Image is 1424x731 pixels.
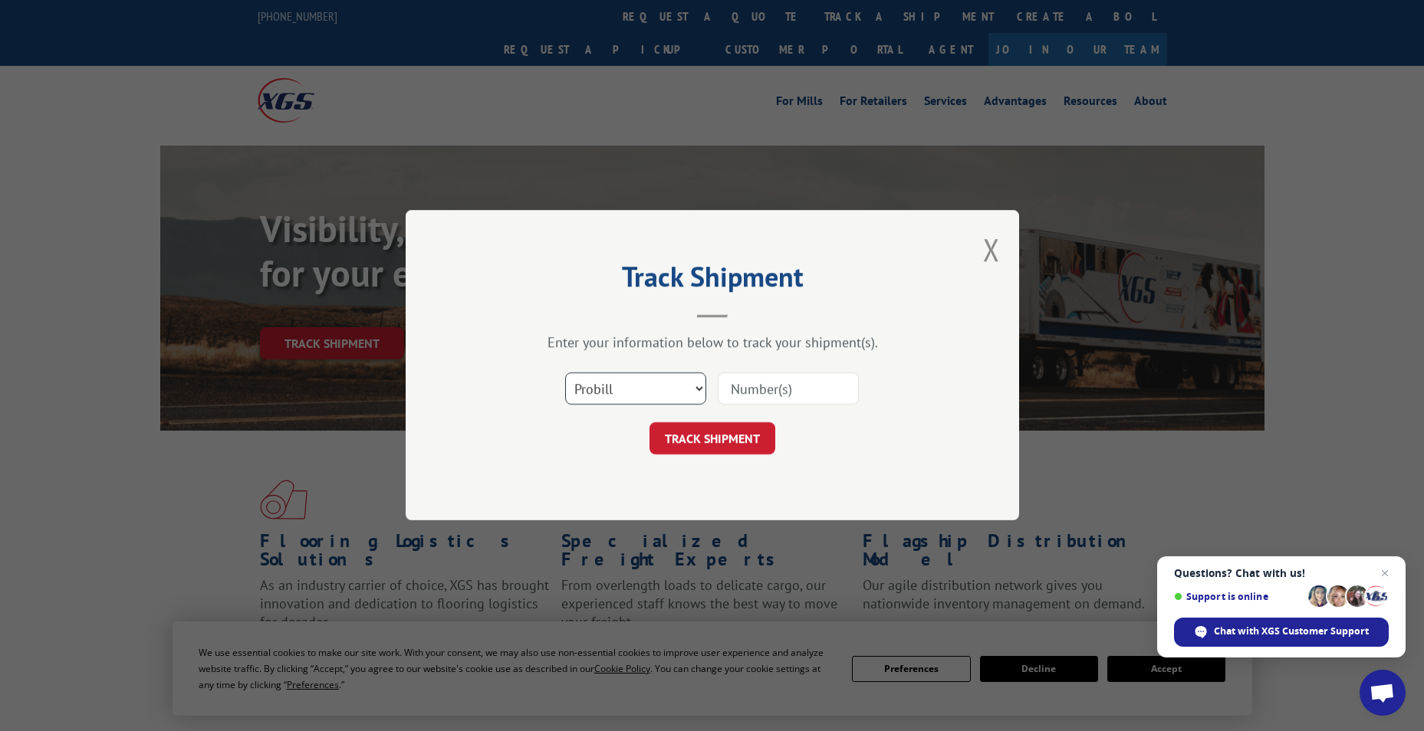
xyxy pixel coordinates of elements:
[482,266,942,295] h2: Track Shipment
[983,229,1000,270] button: Close modal
[1174,567,1389,579] span: Questions? Chat with us!
[1174,618,1389,647] div: Chat with XGS Customer Support
[1214,624,1369,638] span: Chat with XGS Customer Support
[718,373,859,405] input: Number(s)
[482,334,942,352] div: Enter your information below to track your shipment(s).
[650,423,775,455] button: TRACK SHIPMENT
[1360,670,1406,716] div: Open chat
[1376,564,1394,582] span: Close chat
[1174,591,1303,602] span: Support is online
